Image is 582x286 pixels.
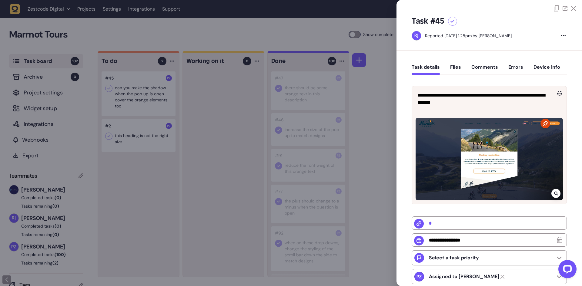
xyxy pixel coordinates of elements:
h5: Task #45 [412,16,444,26]
button: Comments [471,64,498,75]
button: Task details [412,64,440,75]
iframe: LiveChat chat widget [554,258,579,283]
button: Files [450,64,461,75]
strong: Paris Zisis [429,274,499,280]
div: Reported [DATE] 1.25pm, [425,33,473,38]
button: Device info [533,64,560,75]
p: Select a task priority [429,255,479,261]
img: Riki-leigh Jones [412,31,421,40]
button: Errors [508,64,523,75]
div: by [PERSON_NAME] [425,33,512,39]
